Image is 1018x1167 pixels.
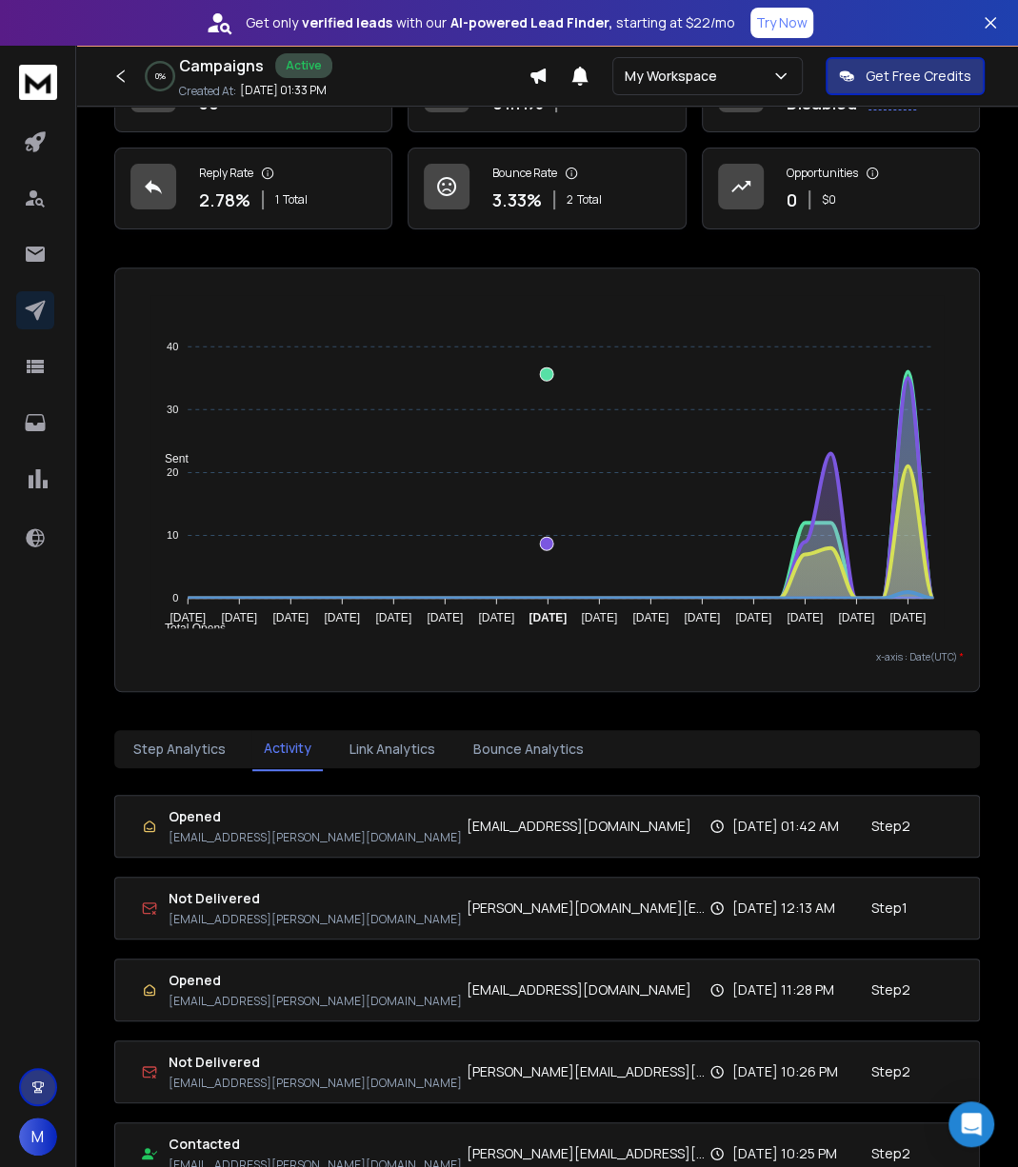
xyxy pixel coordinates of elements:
[169,1135,462,1154] h1: Contacted
[222,610,258,623] tspan: [DATE]
[167,529,178,541] tspan: 10
[19,1118,57,1156] button: M
[246,13,735,32] p: Get only with our starting at $22/mo
[466,899,709,918] p: [PERSON_NAME][DOMAIN_NAME][EMAIL_ADDRESS][PERSON_NAME][DOMAIN_NAME]
[283,192,308,208] span: Total
[822,192,836,208] p: $ 0
[169,889,462,908] h1: Not Delivered
[325,610,361,623] tspan: [DATE]
[787,166,858,181] p: Opportunities
[450,13,612,32] strong: AI-powered Lead Finder,
[466,1144,709,1163] p: [PERSON_NAME][EMAIL_ADDRESS][PERSON_NAME][PERSON_NAME][DOMAIN_NAME]
[582,610,618,623] tspan: [DATE]
[179,54,264,77] h1: Campaigns
[428,610,464,623] tspan: [DATE]
[839,610,875,623] tspan: [DATE]
[732,817,839,836] p: [DATE] 01:42 AM
[732,1062,838,1081] p: [DATE] 10:26 PM
[240,83,327,98] p: [DATE] 01:33 PM
[788,610,824,623] tspan: [DATE]
[169,1053,462,1072] h1: Not Delivered
[871,899,908,918] p: Step 1
[169,994,462,1009] p: [EMAIL_ADDRESS][PERSON_NAME][DOMAIN_NAME]
[179,84,236,99] p: Created At:
[732,980,834,999] p: [DATE] 11:28 PM
[466,980,690,999] p: [EMAIL_ADDRESS][DOMAIN_NAME]
[114,148,392,229] a: Reply Rate2.78%1Total
[466,817,690,836] p: [EMAIL_ADDRESS][DOMAIN_NAME]
[150,452,189,465] span: Sent
[826,57,985,95] button: Get Free Credits
[169,971,462,990] h1: Opened
[275,192,279,208] span: 1
[890,610,927,623] tspan: [DATE]
[479,610,515,623] tspan: [DATE]
[169,830,462,845] p: [EMAIL_ADDRESS][PERSON_NAME][DOMAIN_NAME]
[567,192,573,208] span: 2
[122,728,237,770] button: Step Analytics
[167,341,178,352] tspan: 40
[492,187,542,213] p: 3.33 %
[871,1062,910,1081] p: Step 2
[150,622,226,635] span: Total Opens
[273,610,309,623] tspan: [DATE]
[871,1144,910,1163] p: Step 2
[736,610,772,623] tspan: [DATE]
[170,610,207,623] tspan: [DATE]
[338,728,447,770] button: Link Analytics
[302,13,392,32] strong: verified leads
[866,67,971,86] p: Get Free Credits
[702,148,980,229] a: Opportunities0$0
[732,899,835,918] p: [DATE] 12:13 AM
[750,8,813,38] button: Try Now
[376,610,412,623] tspan: [DATE]
[169,912,462,927] p: [EMAIL_ADDRESS][PERSON_NAME][DOMAIN_NAME]
[199,166,253,181] p: Reply Rate
[173,592,179,603] tspan: 0
[492,166,557,181] p: Bounce Rate
[155,70,166,82] p: 0 %
[685,610,721,623] tspan: [DATE]
[948,1101,994,1147] div: Open Intercom Messenger
[577,192,602,208] span: Total
[169,807,462,826] h1: Opened
[529,610,568,623] tspan: [DATE]
[167,466,178,478] tspan: 20
[466,1062,709,1081] p: [PERSON_NAME][EMAIL_ADDRESS][PERSON_NAME][PERSON_NAME][DOMAIN_NAME]
[732,1144,837,1163] p: [DATE] 10:25 PM
[408,148,686,229] a: Bounce Rate3.33%2Total
[756,13,808,32] p: Try Now
[19,65,57,100] img: logo
[625,67,725,86] p: My Workspace
[633,610,669,623] tspan: [DATE]
[787,187,797,213] p: 0
[167,404,178,415] tspan: 30
[252,727,323,771] button: Activity
[169,1076,462,1091] p: [EMAIL_ADDRESS][PERSON_NAME][DOMAIN_NAME]
[199,187,250,213] p: 2.78 %
[462,728,595,770] button: Bounce Analytics
[871,817,910,836] p: Step 2
[275,53,332,78] div: Active
[130,650,964,664] p: x-axis : Date(UTC)
[871,980,910,999] p: Step 2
